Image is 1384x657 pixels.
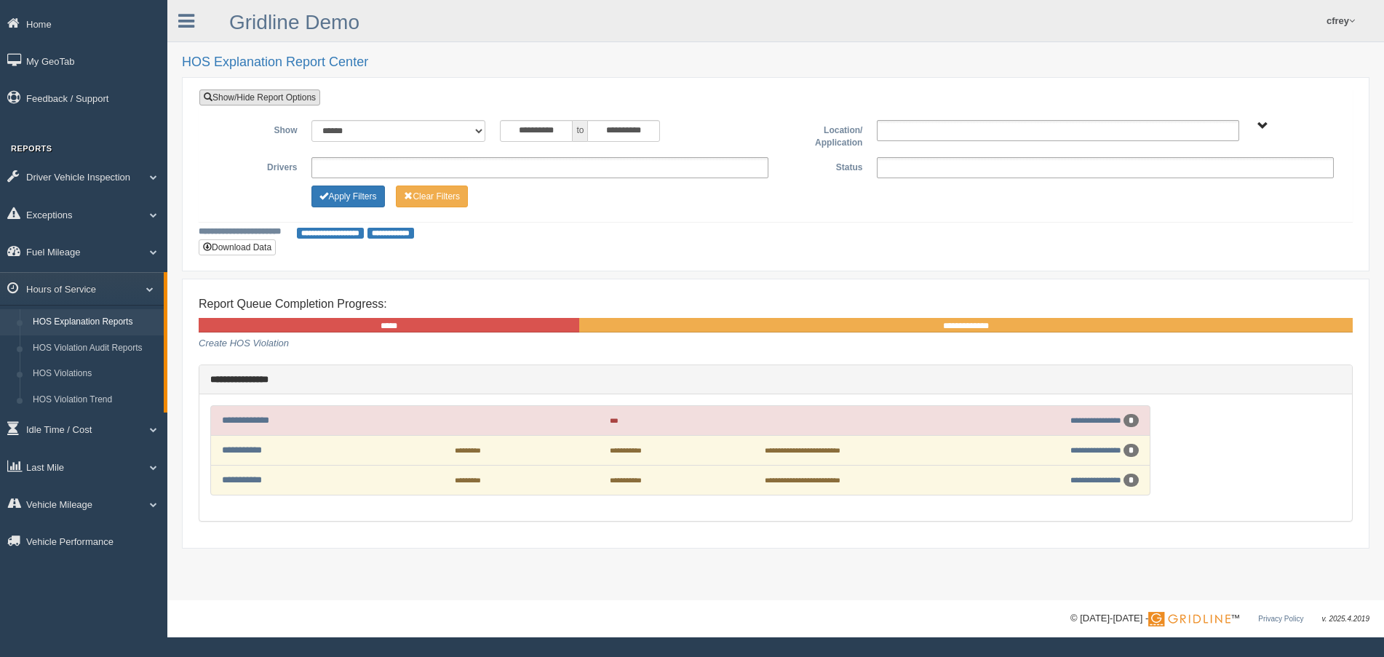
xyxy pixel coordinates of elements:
div: © [DATE]-[DATE] - ™ [1070,611,1369,626]
a: HOS Violation Trend [26,387,164,413]
a: Gridline Demo [229,11,359,33]
label: Status [776,157,870,175]
button: Change Filter Options [311,186,384,207]
h2: HOS Explanation Report Center [182,55,1369,70]
img: Gridline [1148,612,1230,626]
a: HOS Explanation Reports [26,309,164,335]
a: Show/Hide Report Options [199,89,320,105]
span: v. 2025.4.2019 [1322,615,1369,623]
a: Privacy Policy [1258,615,1303,623]
label: Location/ Application [776,120,870,150]
h4: Report Queue Completion Progress: [199,298,1353,311]
a: HOS Violations [26,361,164,387]
button: Download Data [199,239,276,255]
button: Change Filter Options [396,186,468,207]
label: Show [210,120,304,138]
label: Drivers [210,157,304,175]
span: to [573,120,587,142]
a: HOS Violation Audit Reports [26,335,164,362]
a: Create HOS Violation [199,338,289,349]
